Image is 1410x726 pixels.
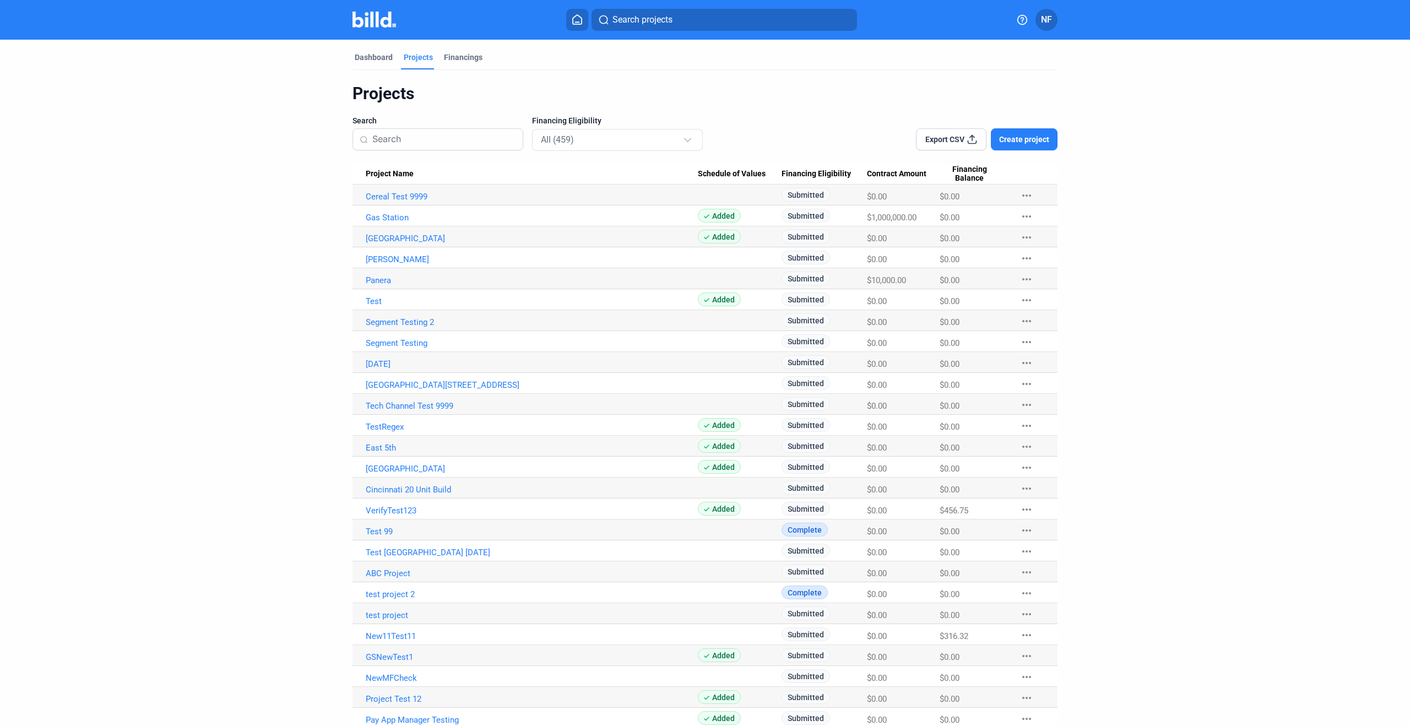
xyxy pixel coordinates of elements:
[782,586,828,599] span: Complete
[698,648,741,662] span: Added
[940,296,959,306] span: $0.00
[1020,440,1033,453] mat-icon: more_horiz
[1020,231,1033,244] mat-icon: more_horiz
[999,134,1049,145] span: Create project
[867,527,887,537] span: $0.00
[940,317,959,327] span: $0.00
[940,568,959,578] span: $0.00
[867,338,887,348] span: $0.00
[366,380,698,390] a: [GEOGRAPHIC_DATA][STREET_ADDRESS]
[782,502,830,516] span: Submitted
[366,169,414,179] span: Project Name
[1020,189,1033,202] mat-icon: more_horiz
[940,422,959,432] span: $0.00
[782,169,867,179] div: Financing Eligibility
[867,380,887,390] span: $0.00
[867,213,916,223] span: $1,000,000.00
[940,165,999,183] span: Financing Balance
[352,115,377,126] span: Search
[867,673,887,683] span: $0.00
[366,548,698,557] a: Test [GEOGRAPHIC_DATA] [DATE]
[366,213,698,223] a: Gas Station
[1020,294,1033,307] mat-icon: more_horiz
[1020,524,1033,537] mat-icon: more_horiz
[940,464,959,474] span: $0.00
[867,464,887,474] span: $0.00
[1020,670,1033,684] mat-icon: more_horiz
[940,548,959,557] span: $0.00
[867,589,887,599] span: $0.00
[366,169,698,179] div: Project Name
[867,610,887,620] span: $0.00
[444,52,482,63] div: Financings
[1041,13,1052,26] span: NF
[1020,503,1033,516] mat-icon: more_horiz
[366,485,698,495] a: Cincinnati 20 Unit Build
[698,690,741,704] span: Added
[867,548,887,557] span: $0.00
[940,275,959,285] span: $0.00
[1020,210,1033,223] mat-icon: more_horiz
[366,192,698,202] a: Cereal Test 9999
[541,134,574,145] mat-select-trigger: All (459)
[366,506,698,516] a: VerifyTest123
[366,464,698,474] a: [GEOGRAPHIC_DATA]
[698,169,766,179] span: Schedule of Values
[867,422,887,432] span: $0.00
[867,359,887,369] span: $0.00
[1020,649,1033,663] mat-icon: more_horiz
[782,292,830,306] span: Submitted
[782,606,830,620] span: Submitted
[782,169,851,179] span: Financing Eligibility
[867,169,940,179] div: Contract Amount
[698,502,741,516] span: Added
[782,627,830,641] span: Submitted
[366,443,698,453] a: East 5th
[1020,356,1033,370] mat-icon: more_horiz
[940,694,959,704] span: $0.00
[867,485,887,495] span: $0.00
[782,523,828,537] span: Complete
[940,506,968,516] span: $456.75
[867,401,887,411] span: $0.00
[867,506,887,516] span: $0.00
[782,481,830,495] span: Submitted
[867,317,887,327] span: $0.00
[532,115,601,126] span: Financing Eligibility
[352,83,1057,104] div: Projects
[867,568,887,578] span: $0.00
[366,610,698,620] a: test project
[782,565,830,578] span: Submitted
[782,313,830,327] span: Submitted
[366,631,698,641] a: New11Test11
[782,648,830,662] span: Submitted
[940,652,959,662] span: $0.00
[1020,691,1033,705] mat-icon: more_horiz
[1020,545,1033,558] mat-icon: more_horiz
[366,715,698,725] a: Pay App Manager Testing
[940,673,959,683] span: $0.00
[698,292,741,306] span: Added
[867,715,887,725] span: $0.00
[867,694,887,704] span: $0.00
[782,439,830,453] span: Submitted
[352,12,396,28] img: Billd Company Logo
[782,251,830,264] span: Submitted
[372,128,516,151] input: Search
[366,234,698,243] a: [GEOGRAPHIC_DATA]
[1020,252,1033,265] mat-icon: more_horiz
[366,527,698,537] a: Test 99
[1020,608,1033,621] mat-icon: more_horiz
[698,209,741,223] span: Added
[698,439,741,453] span: Added
[940,485,959,495] span: $0.00
[782,334,830,348] span: Submitted
[940,443,959,453] span: $0.00
[782,230,830,243] span: Submitted
[782,460,830,474] span: Submitted
[867,631,887,641] span: $0.00
[782,544,830,557] span: Submitted
[1020,629,1033,642] mat-icon: more_horiz
[698,230,741,243] span: Added
[925,134,964,145] span: Export CSV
